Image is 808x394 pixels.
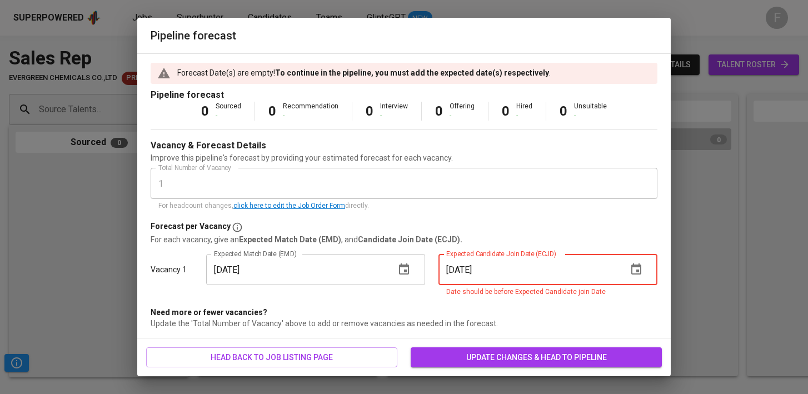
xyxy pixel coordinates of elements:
b: 0 [560,103,567,119]
p: Vacancy & Forecast Details [151,139,266,152]
div: - [216,111,241,121]
b: To continue in the pipeline, you must add the expected date(s) respectively [275,68,549,77]
div: Hired [516,102,532,121]
p: Improve this pipeline's forecast by providing your estimated forecast for each vacancy. [151,152,657,163]
p: Date should be before Expected Candidate join Date [446,287,650,298]
div: Unsuitable [574,102,607,121]
p: Need more or fewer vacancies? [151,307,657,318]
p: Pipeline forecast [151,88,657,102]
p: Vacancy 1 [151,264,187,275]
h6: Pipeline forecast [151,27,657,44]
div: - [574,111,607,121]
b: 0 [502,103,510,119]
b: 0 [201,103,209,119]
div: Offering [450,102,475,121]
div: - [283,111,338,121]
p: Forecast Date(s) are empty! . [177,67,551,78]
button: update changes & head to pipeline [411,347,662,368]
button: head back to job listing page [146,347,397,368]
b: 0 [435,103,443,119]
p: For headcount changes, directly. [158,201,650,212]
div: - [450,111,475,121]
a: click here to edit the Job Order Form [233,202,345,210]
b: Candidate Join Date (ECJD). [358,235,462,244]
b: 0 [366,103,373,119]
span: update changes & head to pipeline [420,351,653,365]
div: Recommendation [283,102,338,121]
div: - [380,111,408,121]
p: For each vacancy, give an , and [151,234,657,245]
p: Update the 'Total Number of Vacancy' above to add or remove vacancies as needed in the forecast. [151,318,657,329]
div: Interview [380,102,408,121]
p: Forecast per Vacancy [151,221,231,234]
div: Sourced [216,102,241,121]
div: - [516,111,532,121]
b: 0 [268,103,276,119]
b: Expected Match Date (EMD) [239,235,341,244]
span: head back to job listing page [155,351,388,365]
